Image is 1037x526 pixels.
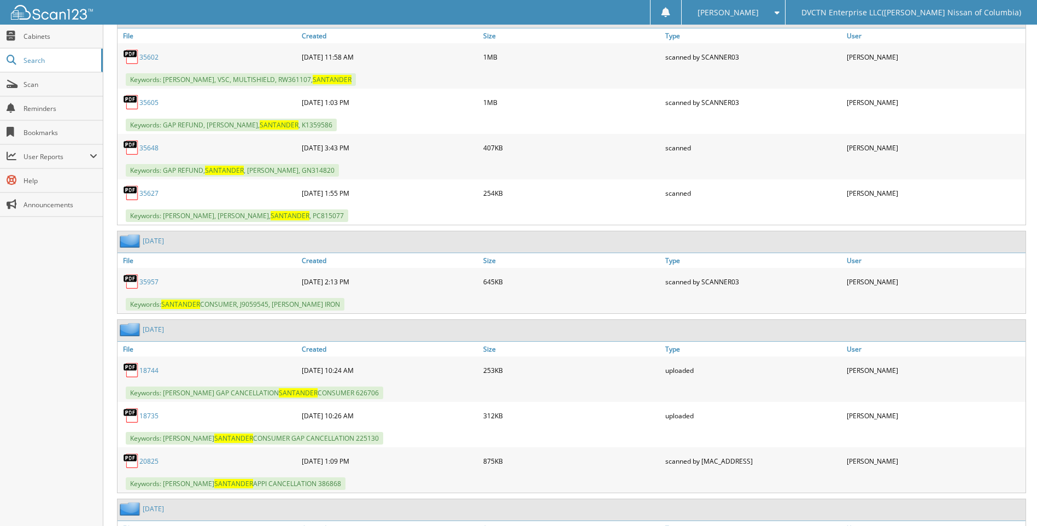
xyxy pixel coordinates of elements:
[481,405,662,426] div: 312KB
[663,28,844,43] a: Type
[24,128,97,137] span: Bookmarks
[844,359,1026,381] div: [PERSON_NAME]
[313,75,351,84] span: SANTANDER
[11,5,93,20] img: scan123-logo-white.svg
[123,273,139,290] img: PDF.png
[663,450,844,472] div: scanned by [MAC_ADDRESS]
[126,298,344,311] span: Keywords: CONSUMER, J9059545, [PERSON_NAME] IRON
[205,166,244,175] span: SANTANDER
[299,405,481,426] div: [DATE] 10:26 AM
[24,80,97,89] span: Scan
[481,253,662,268] a: Size
[481,28,662,43] a: Size
[299,91,481,113] div: [DATE] 1:03 PM
[126,73,356,86] span: Keywords: [PERSON_NAME], VSC, MULTISHIELD, RW361107,
[481,359,662,381] div: 253KB
[279,388,318,398] span: SANTANDER
[24,56,96,65] span: Search
[698,9,759,16] span: [PERSON_NAME]
[481,137,662,159] div: 407KB
[118,28,299,43] a: File
[123,49,139,65] img: PDF.png
[663,46,844,68] div: scanned by SCANNER03
[126,119,337,131] span: Keywords: GAP REFUND, [PERSON_NAME], , K1359586
[123,453,139,469] img: PDF.png
[481,46,662,68] div: 1MB
[844,271,1026,293] div: [PERSON_NAME]
[663,342,844,356] a: Type
[126,432,383,445] span: Keywords: [PERSON_NAME] CONSUMER GAP CANCELLATION 225130
[299,253,481,268] a: Created
[663,253,844,268] a: Type
[663,91,844,113] div: scanned by SCANNER03
[126,477,345,490] span: Keywords: [PERSON_NAME] APPI CANCELLATION 386868
[299,28,481,43] a: Created
[139,52,159,62] a: 35602
[481,271,662,293] div: 645KB
[663,405,844,426] div: uploaded
[120,323,143,336] img: folder2.png
[123,139,139,156] img: PDF.png
[118,342,299,356] a: File
[260,120,298,130] span: SANTANDER
[481,342,662,356] a: Size
[299,182,481,204] div: [DATE] 1:55 PM
[844,137,1026,159] div: [PERSON_NAME]
[24,104,97,113] span: Reminders
[139,277,159,287] a: 35957
[982,474,1037,526] iframe: Chat Widget
[299,271,481,293] div: [DATE] 2:13 PM
[481,450,662,472] div: 875KB
[844,28,1026,43] a: User
[214,434,253,443] span: SANTANDER
[299,342,481,356] a: Created
[139,98,159,107] a: 35605
[126,164,339,177] span: Keywords: GAP REFUND, , [PERSON_NAME], GN314820
[299,450,481,472] div: [DATE] 1:09 PM
[139,457,159,466] a: 20825
[123,94,139,110] img: PDF.png
[123,362,139,378] img: PDF.png
[214,479,253,488] span: SANTANDER
[120,234,143,248] img: folder2.png
[663,182,844,204] div: scanned
[663,137,844,159] div: scanned
[844,405,1026,426] div: [PERSON_NAME]
[844,91,1026,113] div: [PERSON_NAME]
[299,46,481,68] div: [DATE] 11:58 AM
[481,182,662,204] div: 254KB
[161,300,200,309] span: SANTANDER
[126,387,383,399] span: Keywords: [PERSON_NAME] GAP CANCELLATION CONSUMER 626706
[481,91,662,113] div: 1MB
[143,504,164,513] a: [DATE]
[139,143,159,153] a: 35648
[120,502,143,516] img: folder2.png
[143,325,164,334] a: [DATE]
[123,407,139,424] img: PDF.png
[844,450,1026,472] div: [PERSON_NAME]
[24,200,97,209] span: Announcements
[139,366,159,375] a: 18744
[24,176,97,185] span: Help
[139,411,159,420] a: 18735
[663,359,844,381] div: uploaded
[143,236,164,246] a: [DATE]
[271,211,309,220] span: SANTANDER
[663,271,844,293] div: scanned by SCANNER03
[126,209,348,222] span: Keywords: [PERSON_NAME], [PERSON_NAME], , PC815077
[139,189,159,198] a: 35627
[844,182,1026,204] div: [PERSON_NAME]
[801,9,1021,16] span: DVCTN Enterprise LLC([PERSON_NAME] Nissan of Columbia)
[844,342,1026,356] a: User
[299,359,481,381] div: [DATE] 10:24 AM
[24,32,97,41] span: Cabinets
[844,253,1026,268] a: User
[123,185,139,201] img: PDF.png
[24,152,90,161] span: User Reports
[844,46,1026,68] div: [PERSON_NAME]
[118,253,299,268] a: File
[299,137,481,159] div: [DATE] 3:43 PM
